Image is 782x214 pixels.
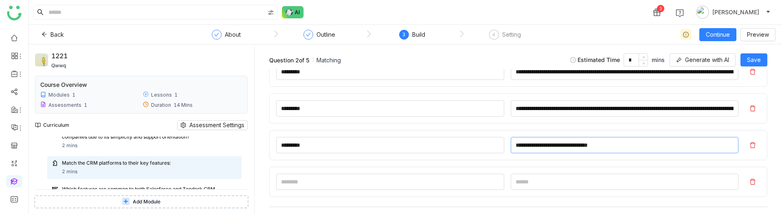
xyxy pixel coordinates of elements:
button: Preview [740,28,775,41]
div: Lessons [151,92,172,98]
span: [PERSON_NAME] [712,8,759,17]
span: Continue [706,30,730,39]
span: Add Module [133,198,160,206]
span: 3 [402,31,405,38]
div: Setting [502,30,521,40]
img: multiple_choice.svg [52,186,58,192]
div: 1 [72,92,75,98]
div: Which features are common to both Salesforce and Zendesk CRM platforms? [62,185,216,201]
button: Add Module [34,195,248,208]
div: 3Build [399,30,425,44]
div: qwwq [51,62,231,69]
div: About [212,30,241,44]
div: 2 mins [62,142,77,150]
div: Match the CRM platforms to their key features: [62,159,216,167]
button: Save [740,53,767,66]
div: Assessments [48,102,81,108]
span: Generate with AI [685,55,729,64]
img: avatar [696,6,709,19]
span: mins [652,55,665,64]
img: ask-buddy-normal.svg [282,6,304,18]
div: Build [412,30,425,40]
span: Preview [747,30,769,39]
button: Assessment Settings [177,120,248,130]
img: logo [7,6,22,20]
div: 4Setting [489,30,521,44]
div: 1221 [51,51,231,62]
div: Question 2 of 5 [269,56,310,64]
div: Estimated Time [570,53,665,66]
div: 3 [657,5,664,12]
button: Continue [699,28,736,41]
div: Modules [48,92,70,98]
img: matching_card.svg [52,160,58,166]
div: 1 [174,92,178,98]
div: About [225,30,241,40]
div: Curriculum [35,122,69,128]
span: Back [51,30,64,39]
span: Assessment Settings [189,121,244,130]
div: 1 [84,102,87,108]
button: [PERSON_NAME] [694,6,772,19]
button: Back [35,28,70,41]
div: Duration [151,102,171,108]
span: 4 [492,31,495,38]
div: 2 mins [62,168,77,176]
img: search-type.svg [268,9,274,16]
span: Save [747,55,761,64]
button: Generate with AI [670,53,736,66]
div: Outline [316,30,335,40]
div: Matching [316,56,341,64]
div: Course Overview [40,81,87,88]
img: help.svg [676,9,684,17]
div: Outline [303,30,335,44]
div: 14 Mins [174,102,193,108]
